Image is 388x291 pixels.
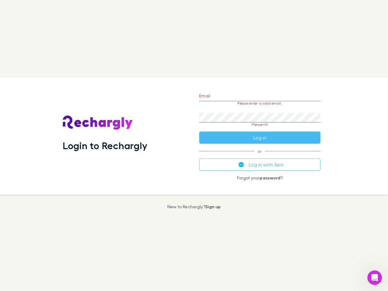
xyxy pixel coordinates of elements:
[199,159,320,171] button: Log in with Xero
[205,204,221,209] a: Sign up
[260,175,280,180] a: password
[199,101,320,105] p: Please enter a valid email.
[367,270,382,285] iframe: Intercom live chat
[199,122,320,127] p: Please fill
[63,140,147,151] h1: Login to Rechargly
[199,176,320,180] p: Forgot your ?
[63,115,133,130] img: Rechargly's Logo
[199,132,320,144] button: Log in
[239,162,244,167] img: Xero's logo
[167,204,221,209] p: New to Rechargly?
